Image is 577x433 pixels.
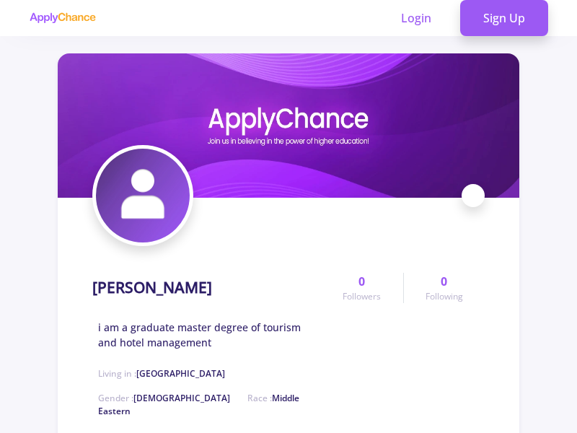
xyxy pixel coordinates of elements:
span: 0 [441,273,447,290]
span: i am a graduate master degree of tourism and hotel management [98,320,321,350]
img: niloofar babaeecover image [58,53,519,198]
span: [DEMOGRAPHIC_DATA] [133,392,230,404]
span: Following [426,290,463,303]
a: 0Followers [321,273,402,303]
span: Gender : [98,392,230,404]
img: niloofar babaeeavatar [96,149,190,242]
a: 0Following [403,273,485,303]
span: Living in : [98,367,225,380]
h1: [PERSON_NAME] [92,279,212,297]
span: Race : [98,392,299,417]
span: Followers [343,290,381,303]
span: [GEOGRAPHIC_DATA] [136,367,225,380]
span: 0 [358,273,365,290]
span: Middle Eastern [98,392,299,417]
img: applychance logo text only [29,12,96,24]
